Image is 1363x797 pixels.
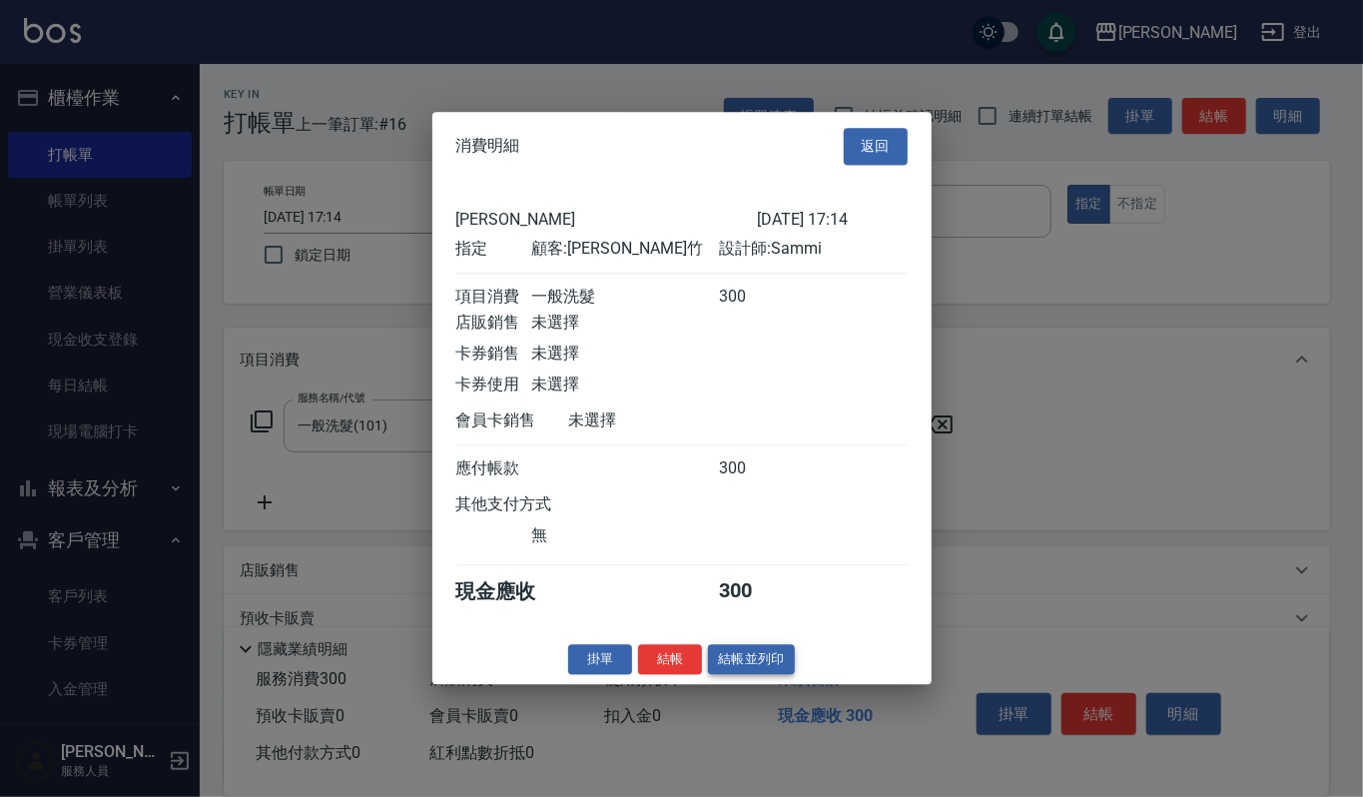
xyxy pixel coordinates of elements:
div: [PERSON_NAME] [456,210,757,229]
button: 結帳並列印 [708,644,795,675]
div: 應付帳款 [456,458,531,479]
button: 掛單 [568,644,632,675]
div: 一般洗髮 [531,287,719,308]
div: 其他支付方式 [456,494,607,515]
div: 卡券銷售 [456,344,531,365]
div: 無 [531,525,719,546]
div: 未選擇 [531,313,719,334]
div: 卡券使用 [456,375,531,396]
div: 未選擇 [531,375,719,396]
button: 返回 [844,128,908,165]
div: 現金應收 [456,578,569,605]
div: 會員卡銷售 [456,410,569,431]
div: 設計師: Sammi [719,239,907,260]
span: 消費明細 [456,137,520,157]
div: [DATE] 17:14 [757,210,908,229]
div: 顧客: [PERSON_NAME]竹 [531,239,719,260]
button: 結帳 [638,644,702,675]
div: 300 [719,287,794,308]
div: 指定 [456,239,531,260]
div: 未選擇 [569,410,757,431]
div: 未選擇 [531,344,719,365]
div: 店販銷售 [456,313,531,334]
div: 項目消費 [456,287,531,308]
div: 300 [719,458,794,479]
div: 300 [719,578,794,605]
